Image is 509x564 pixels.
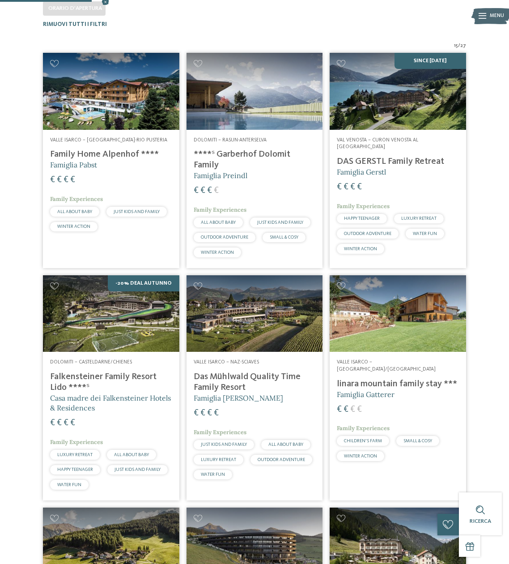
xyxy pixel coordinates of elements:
[344,405,348,414] span: €
[70,419,75,427] span: €
[43,275,179,500] a: Cercate un hotel per famiglie? Qui troverete solo i migliori! -20% Deal Autunno Dolomiti – Castel...
[330,275,466,500] a: Cercate un hotel per famiglie? Qui troverete solo i migliori! Valle Isarco – [GEOGRAPHIC_DATA]/[G...
[344,231,391,236] span: OUTDOOR ADVENTURE
[337,167,386,176] span: Famiglia Gerstl
[64,419,68,427] span: €
[403,439,432,443] span: SMALL & COSY
[57,483,81,487] span: WATER FUN
[50,438,103,446] span: Family Experiences
[207,186,212,195] span: €
[57,224,90,229] span: WINTER ACTION
[460,43,466,50] span: 27
[114,209,160,214] span: JUST KIDS AND FAMILY
[200,409,205,418] span: €
[330,53,466,129] img: Cercate un hotel per famiglie? Qui troverete solo i migliori!
[270,235,298,239] span: SMALL & COSY
[201,457,236,462] span: LUXURY RETREAT
[50,195,103,203] span: Family Experiences
[50,419,55,427] span: €
[337,405,342,414] span: €
[337,424,390,432] span: Family Experiences
[401,216,437,221] span: LUXURY RETREAT
[57,419,62,427] span: €
[344,439,382,443] span: CHILDREN’S FARM
[470,518,491,524] span: Ricerca
[115,467,161,472] span: JUST KIDS AND FAMILY
[337,202,390,210] span: Family Experiences
[194,372,316,393] h4: Das Mühlwald Quality Time Family Resort
[43,275,179,352] img: Cercate un hotel per famiglie? Qui troverete solo i migliori!
[214,186,219,195] span: €
[50,359,132,365] span: Dolomiti – Casteldarne/Chienes
[344,216,380,221] span: HAPPY TEENAGER
[57,209,92,214] span: ALL ABOUT BABY
[114,453,149,457] span: ALL ABOUT BABY
[201,250,234,255] span: WINTER ACTION
[194,206,246,214] span: Family Experiences
[337,359,436,372] span: Valle Isarco – [GEOGRAPHIC_DATA]/[GEOGRAPHIC_DATA]
[337,156,459,167] h4: DAS GERSTL Family Retreat
[200,186,205,195] span: €
[201,220,236,225] span: ALL ABOUT BABY
[187,53,323,129] img: Cercate un hotel per famiglie? Qui troverete solo i migliori!
[357,405,362,414] span: €
[43,53,179,268] a: Cercate un hotel per famiglie? Qui troverete solo i migliori! Valle Isarco – [GEOGRAPHIC_DATA]-Ri...
[70,175,75,184] span: €
[194,186,199,195] span: €
[337,183,342,192] span: €
[194,409,199,418] span: €
[207,409,212,418] span: €
[57,175,62,184] span: €
[194,137,267,143] span: Dolomiti – Rasun-Anterselva
[201,442,247,447] span: JUST KIDS AND FAMILY
[194,171,247,180] span: Famiglia Preindl
[194,149,316,171] h4: ****ˢ Garberhof Dolomit Family
[194,393,283,402] span: Famiglia [PERSON_NAME]
[344,247,377,251] span: WINTER ACTION
[57,467,93,472] span: HAPPY TEENAGER
[201,235,248,239] span: OUTDOOR ADVENTURE
[337,390,394,399] span: Famiglia Gatterer
[50,175,55,184] span: €
[50,149,172,160] h4: Family Home Alpenhof ****
[268,442,303,447] span: ALL ABOUT BABY
[337,379,459,389] h4: linara mountain family stay ***
[214,409,219,418] span: €
[330,275,466,352] img: Cercate un hotel per famiglie? Qui troverete solo i migliori!
[187,275,323,500] a: Cercate un hotel per famiglie? Qui troverete solo i migliori! Valle Isarco – Naz-Sciaves Das Mühl...
[454,43,458,50] span: 15
[50,160,97,169] span: Famiglia Pabst
[48,5,102,11] span: Orario d'apertura
[201,472,225,477] span: WATER FUN
[50,372,172,393] h4: Falkensteiner Family Resort Lido ****ˢ
[64,175,68,184] span: €
[357,183,362,192] span: €
[257,220,303,225] span: JUST KIDS AND FAMILY
[344,183,348,192] span: €
[350,183,355,192] span: €
[350,405,355,414] span: €
[187,275,323,352] img: Cercate un hotel per famiglie? Qui troverete solo i migliori!
[43,21,107,27] span: Rimuovi tutti i filtri
[57,453,93,457] span: LUXURY RETREAT
[194,359,259,365] span: Valle Isarco – Naz-Sciaves
[344,454,377,458] span: WINTER ACTION
[50,137,167,143] span: Valle Isarco – [GEOGRAPHIC_DATA]-Rio Pusteria
[50,393,171,412] span: Casa madre dei Falkensteiner Hotels & Residences
[413,231,437,236] span: WATER FUN
[43,53,179,129] img: Family Home Alpenhof ****
[258,457,305,462] span: OUTDOOR ADVENTURE
[187,53,323,268] a: Cercate un hotel per famiglie? Qui troverete solo i migliori! Dolomiti – Rasun-Anterselva ****ˢ G...
[458,43,460,50] span: /
[330,53,466,268] a: Cercate un hotel per famiglie? Qui troverete solo i migliori! SINCE [DATE] Val Venosta – Curon Ve...
[194,428,246,436] span: Family Experiences
[337,137,418,150] span: Val Venosta – Curon Venosta al [GEOGRAPHIC_DATA]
